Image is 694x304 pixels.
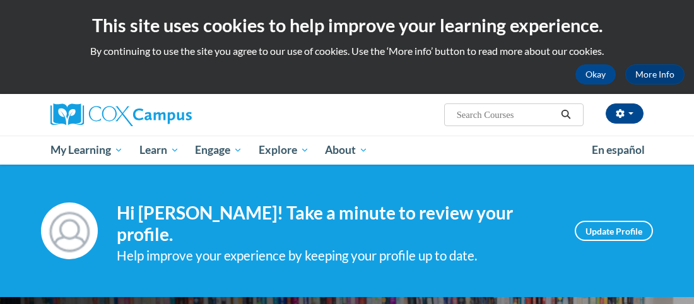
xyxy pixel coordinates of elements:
[50,103,192,126] img: Cox Campus
[195,143,242,158] span: Engage
[117,245,556,266] div: Help improve your experience by keeping your profile up to date.
[592,143,645,156] span: En español
[41,136,653,165] div: Main menu
[50,143,123,158] span: My Learning
[250,136,317,165] a: Explore
[50,103,235,126] a: Cox Campus
[584,137,653,163] a: En español
[117,202,556,245] h4: Hi [PERSON_NAME]! Take a minute to review your profile.
[575,221,653,241] a: Update Profile
[131,136,187,165] a: Learn
[317,136,377,165] a: About
[606,103,644,124] button: Account Settings
[259,143,309,158] span: Explore
[625,64,685,85] a: More Info
[456,107,556,122] input: Search Courses
[575,64,616,85] button: Okay
[556,107,575,122] button: Search
[187,136,250,165] a: Engage
[139,143,179,158] span: Learn
[41,202,98,259] img: Profile Image
[9,13,685,38] h2: This site uses cookies to help improve your learning experience.
[9,44,685,58] p: By continuing to use the site you agree to our use of cookies. Use the ‘More info’ button to read...
[42,136,131,165] a: My Learning
[325,143,368,158] span: About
